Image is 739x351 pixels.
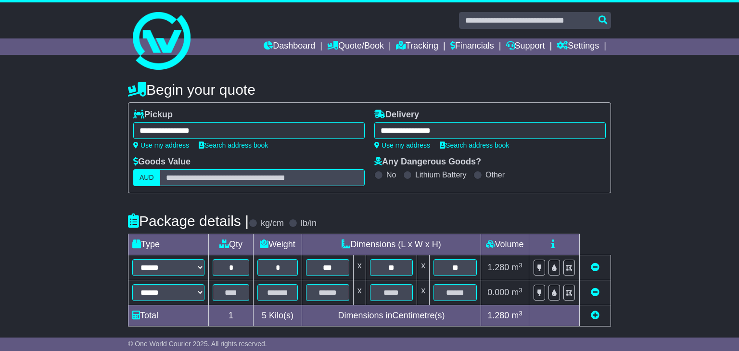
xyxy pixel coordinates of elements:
h4: Package details | [128,213,249,229]
label: kg/cm [261,218,284,229]
td: x [417,255,430,280]
td: Weight [254,234,302,255]
td: x [353,280,366,305]
span: © One World Courier 2025. All rights reserved. [128,340,267,348]
a: Financials [450,38,494,55]
a: Remove this item [591,263,599,272]
a: Search address book [199,141,268,149]
sup: 3 [519,262,522,269]
span: 0.000 [487,288,509,297]
a: Tracking [396,38,438,55]
a: Dashboard [264,38,315,55]
span: m [511,311,522,320]
a: Add new item [591,311,599,320]
td: Qty [209,234,254,255]
span: 1.280 [487,311,509,320]
sup: 3 [519,287,522,294]
label: Goods Value [133,157,191,167]
span: 1.280 [487,263,509,272]
td: Total [128,305,209,326]
label: No [386,170,396,179]
td: Type [128,234,209,255]
a: Remove this item [591,288,599,297]
label: Delivery [374,110,419,120]
span: m [511,263,522,272]
td: Dimensions in Centimetre(s) [302,305,481,326]
label: Pickup [133,110,173,120]
a: Use my address [133,141,189,149]
td: 1 [209,305,254,326]
td: Dimensions (L x W x H) [302,234,481,255]
td: Kilo(s) [254,305,302,326]
h4: Begin your quote [128,82,611,98]
label: Lithium Battery [415,170,467,179]
td: x [417,280,430,305]
td: x [353,255,366,280]
a: Settings [557,38,599,55]
label: AUD [133,169,160,186]
td: Volume [481,234,529,255]
label: lb/in [301,218,317,229]
a: Use my address [374,141,430,149]
label: Any Dangerous Goods? [374,157,481,167]
a: Support [506,38,545,55]
sup: 3 [519,310,522,317]
a: Quote/Book [327,38,384,55]
span: m [511,288,522,297]
a: Search address book [440,141,509,149]
span: 5 [262,311,267,320]
label: Other [485,170,505,179]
